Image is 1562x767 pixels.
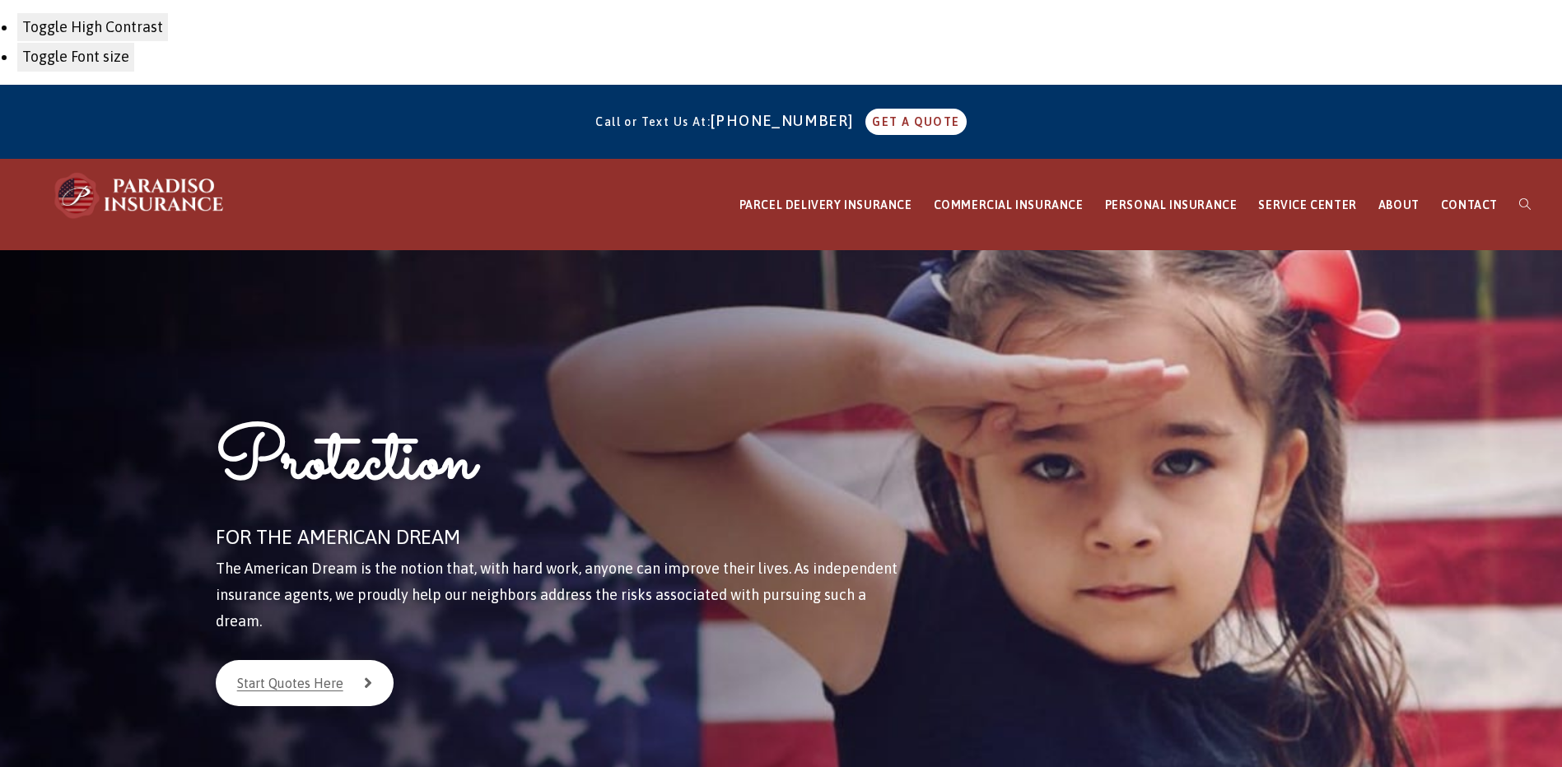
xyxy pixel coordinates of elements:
[216,660,394,706] a: Start Quotes Here
[1430,160,1508,251] a: CONTACT
[1378,198,1420,212] span: ABOUT
[1094,160,1248,251] a: PERSONAL INSURANCE
[16,42,135,72] button: Toggle Font size
[216,560,898,630] span: The American Dream is the notion that, with hard work, anyone can improve their lives. As indepen...
[1258,198,1356,212] span: SERVICE CENTER
[711,112,862,129] a: [PHONE_NUMBER]
[595,115,711,128] span: Call or Text Us At:
[216,526,460,548] span: FOR THE AMERICAN DREAM
[49,171,231,221] img: Paradiso Insurance
[923,160,1094,251] a: COMMERCIAL INSURANCE
[1105,198,1238,212] span: PERSONAL INSURANCE
[16,12,169,42] button: Toggle High Contrast
[22,18,163,35] span: Toggle High Contrast
[1247,160,1367,251] a: SERVICE CENTER
[216,415,902,519] h1: Protection
[865,109,966,135] a: GET A QUOTE
[934,198,1084,212] span: COMMERCIAL INSURANCE
[739,198,912,212] span: PARCEL DELIVERY INSURANCE
[1368,160,1430,251] a: ABOUT
[22,48,129,65] span: Toggle Font size
[1441,198,1498,212] span: CONTACT
[729,160,923,251] a: PARCEL DELIVERY INSURANCE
